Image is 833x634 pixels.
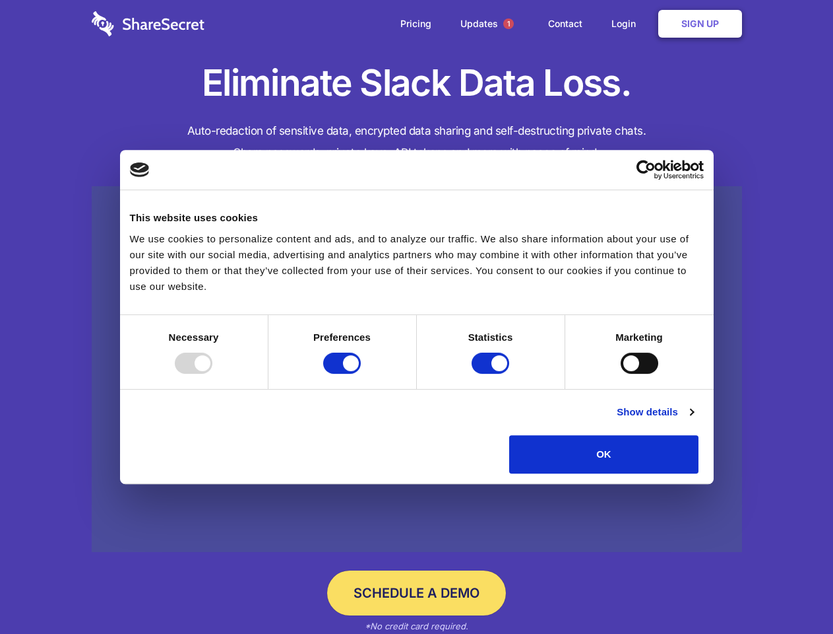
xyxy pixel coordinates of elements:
a: Schedule a Demo [327,571,506,616]
a: Show details [617,404,693,420]
em: *No credit card required. [365,621,468,631]
div: This website uses cookies [130,210,704,226]
strong: Necessary [169,332,219,343]
a: Contact [535,3,596,44]
img: logo-wordmark-white-trans-d4663122ce5f474addd5e946df7df03e33cb6a1c49d2221995e7729f52c070b2.svg [92,11,204,36]
img: logo [130,162,150,177]
strong: Preferences [313,332,371,343]
a: Usercentrics Cookiebot - opens in a new window [588,160,704,180]
strong: Marketing [615,332,663,343]
a: Sign Up [658,10,742,38]
a: Wistia video thumbnail [92,186,742,553]
button: OK [509,435,698,474]
h4: Auto-redaction of sensitive data, encrypted data sharing and self-destructing private chats. Shar... [92,120,742,164]
a: Login [598,3,656,44]
h1: Eliminate Slack Data Loss. [92,59,742,107]
strong: Statistics [468,332,513,343]
a: Pricing [387,3,445,44]
div: We use cookies to personalize content and ads, and to analyze our traffic. We also share informat... [130,231,704,295]
span: 1 [503,18,514,29]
